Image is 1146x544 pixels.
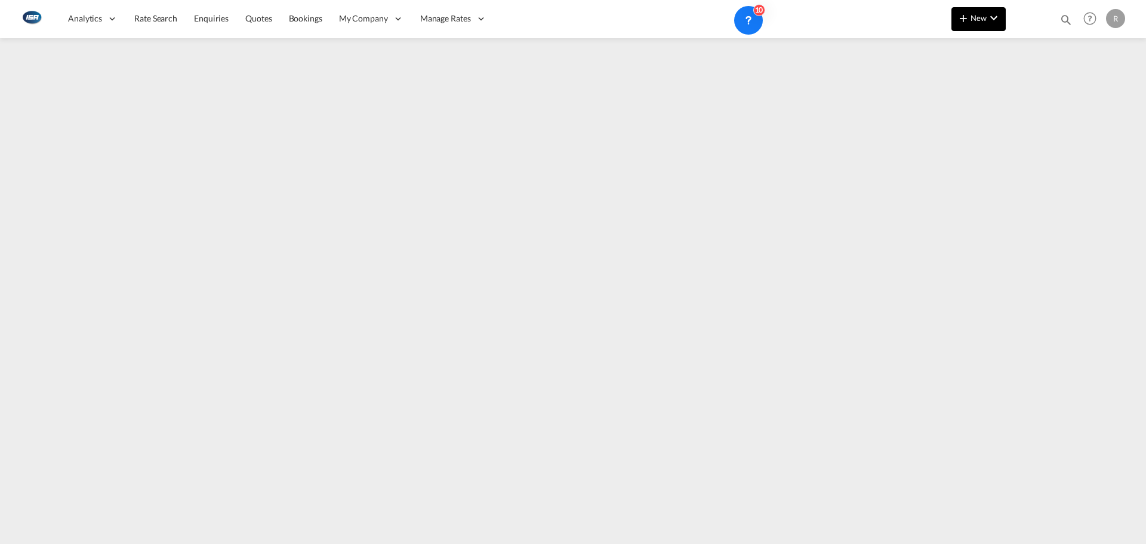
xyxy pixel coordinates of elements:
[987,11,1001,25] md-icon: icon-chevron-down
[1106,9,1125,28] div: R
[134,13,177,23] span: Rate Search
[18,5,45,32] img: 1aa151c0c08011ec8d6f413816f9a227.png
[956,13,1001,23] span: New
[289,13,322,23] span: Bookings
[956,11,971,25] md-icon: icon-plus 400-fg
[951,7,1006,31] button: icon-plus 400-fgNewicon-chevron-down
[1080,8,1100,29] span: Help
[1059,13,1073,31] div: icon-magnify
[245,13,272,23] span: Quotes
[420,13,471,24] span: Manage Rates
[194,13,229,23] span: Enquiries
[68,13,102,24] span: Analytics
[1059,13,1073,26] md-icon: icon-magnify
[339,13,388,24] span: My Company
[1080,8,1106,30] div: Help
